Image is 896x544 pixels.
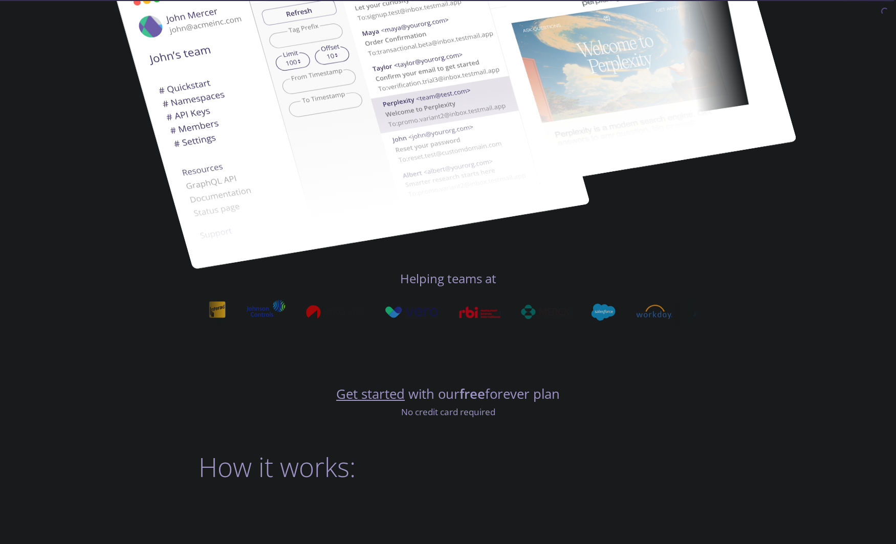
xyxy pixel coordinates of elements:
[199,386,698,403] h4: with our forever plan
[520,305,570,319] img: merck
[199,405,698,419] p: No credit card required
[384,306,438,318] img: vero
[208,301,225,323] img: interac
[199,270,698,287] h4: Helping teams at
[590,304,615,321] img: salesforce
[245,300,285,324] img: johnsoncontrols
[458,306,500,318] img: rbi
[199,451,698,482] h2: How it works:
[460,385,485,403] strong: free
[305,305,363,319] img: apollo
[635,305,671,319] img: workday
[336,385,405,403] a: Get started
